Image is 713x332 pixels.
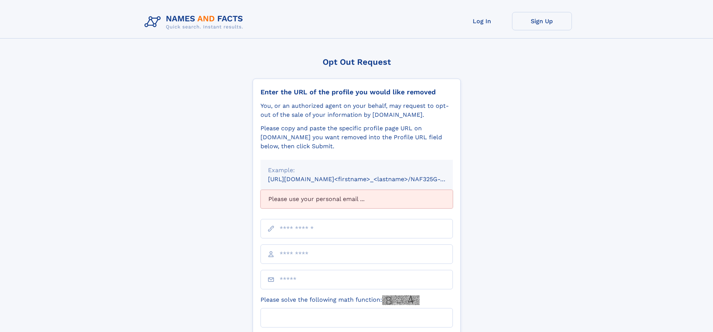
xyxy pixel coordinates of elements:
label: Please solve the following math function: [260,295,420,305]
div: Example: [268,166,445,175]
a: Log In [452,12,512,30]
div: You, or an authorized agent on your behalf, may request to opt-out of the sale of your informatio... [260,101,453,119]
img: Logo Names and Facts [141,12,249,32]
div: Please use your personal email ... [260,190,453,208]
div: Enter the URL of the profile you would like removed [260,88,453,96]
small: [URL][DOMAIN_NAME]<firstname>_<lastname>/NAF325G-xxxxxxxx [268,176,467,183]
div: Please copy and paste the specific profile page URL on [DOMAIN_NAME] you want removed into the Pr... [260,124,453,151]
a: Sign Up [512,12,572,30]
div: Opt Out Request [253,57,461,67]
